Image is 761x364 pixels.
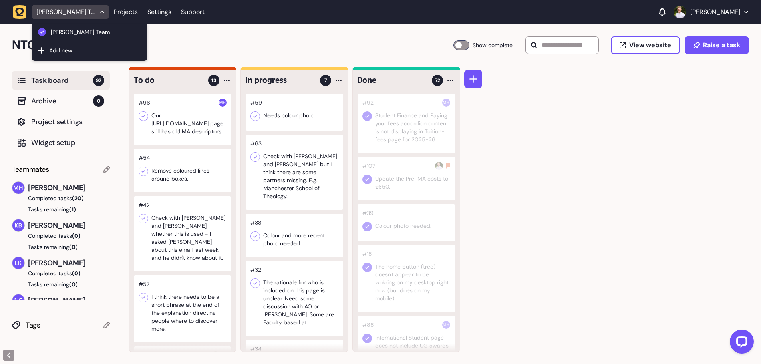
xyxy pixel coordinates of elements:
div: [PERSON_NAME] Team [32,24,147,61]
span: Archive [31,95,93,107]
h4: Done [358,75,426,86]
a: Projects [114,5,138,19]
span: Project settings [31,116,104,127]
h2: NTC Website [12,36,453,55]
button: Tasks remaining(1) [12,205,110,213]
button: Tasks remaining(0) [12,280,110,288]
img: Megan Holland [219,99,227,107]
span: Megan Holland Team [36,8,96,16]
button: Add new [48,46,141,54]
img: Kirsty Burke [12,219,24,231]
span: [PERSON_NAME] [28,257,110,269]
button: [PERSON_NAME] [674,6,748,18]
span: (0) [69,281,78,288]
span: [PERSON_NAME] [28,295,110,306]
span: Add new [48,47,72,54]
img: Nate Spinaci [12,294,24,306]
img: Louise Kenyon [12,257,24,269]
span: (1) [69,206,76,213]
span: 13 [211,77,216,84]
button: Completed tasks(20) [12,194,103,202]
img: Megan Holland [12,182,24,194]
img: Cameron Preece [435,162,443,170]
button: Completed tasks(0) [12,232,103,240]
span: (0) [72,232,81,239]
button: Raise a task [685,36,749,54]
span: Task board [31,75,93,86]
span: 92 [93,75,104,86]
button: Archive0 [12,91,110,111]
button: Tasks remaining(0) [12,243,110,251]
button: Project settings [12,112,110,131]
span: [PERSON_NAME] [28,182,110,193]
span: 0 [93,95,104,107]
button: View website [611,36,680,54]
button: Task board92 [12,71,110,90]
button: [PERSON_NAME] Team [13,5,109,19]
img: Cameron Preece [674,6,686,18]
img: Megan Holland [442,321,450,329]
button: Completed tasks(0) [12,269,103,277]
span: [PERSON_NAME] [28,220,110,231]
span: Raise a task [703,42,740,48]
button: [PERSON_NAME] Team [38,24,141,41]
span: Widget setup [31,137,104,148]
h4: In progress [246,75,314,86]
p: [PERSON_NAME] [690,8,740,16]
span: (20) [72,195,84,202]
span: View website [629,42,671,48]
span: (0) [69,243,78,251]
img: Megan Holland [442,99,450,107]
span: Teammates [12,164,49,175]
span: 7 [324,77,327,84]
span: Show complete [473,40,513,50]
button: Widget setup [12,133,110,152]
span: (0) [72,270,81,277]
span: 72 [435,77,440,84]
a: Settings [147,5,171,19]
a: Support [181,8,205,16]
span: Tags [26,320,103,331]
span: Megan Holland Team [51,28,141,37]
img: Cameron Preece [211,351,219,359]
h4: To do [134,75,203,86]
iframe: LiveChat chat widget [723,326,757,360]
